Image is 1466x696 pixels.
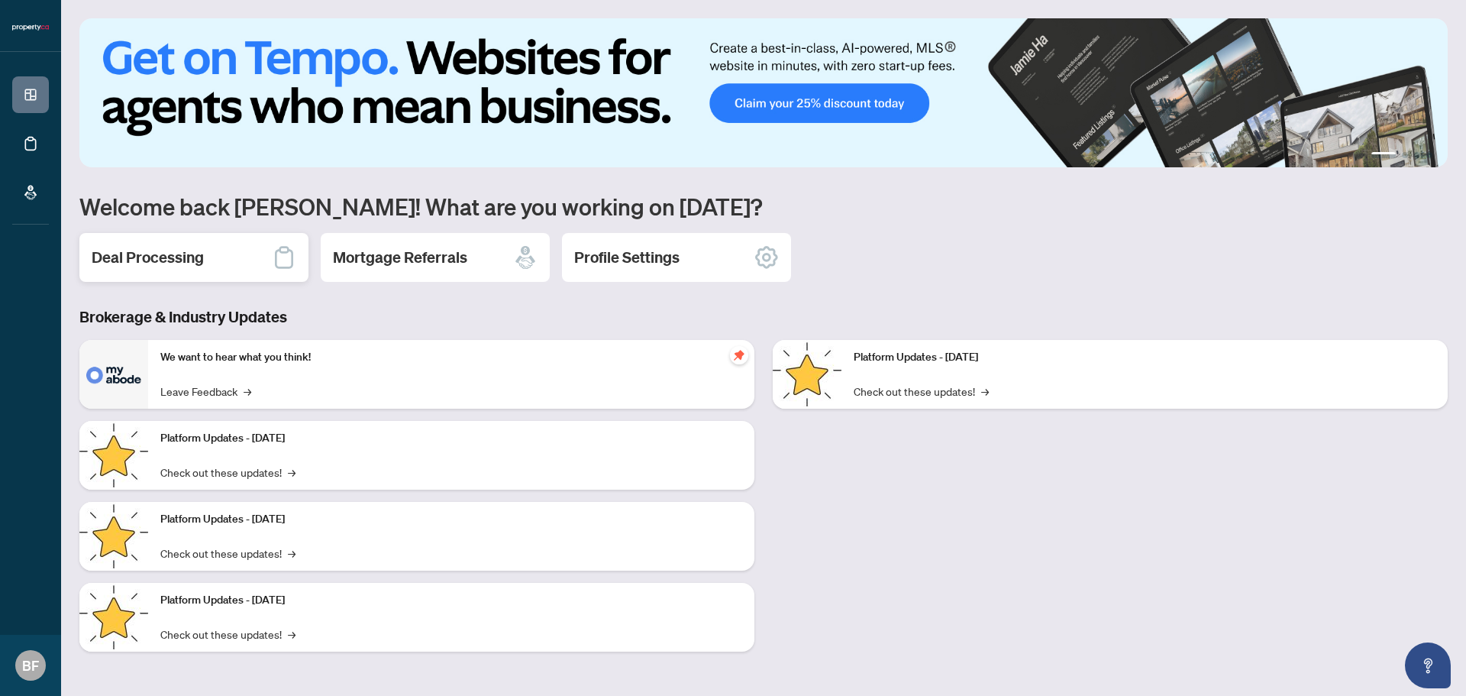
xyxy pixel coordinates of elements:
[288,626,295,643] span: →
[22,655,39,676] span: BF
[981,383,989,400] span: →
[160,430,742,447] p: Platform Updates - [DATE]
[1402,152,1408,158] button: 2
[333,247,467,268] h2: Mortgage Referrals
[1426,152,1432,158] button: 4
[773,340,841,409] img: Platform Updates - June 23, 2025
[79,502,148,571] img: Platform Updates - July 21, 2025
[79,192,1448,221] h1: Welcome back [PERSON_NAME]! What are you working on [DATE]?
[854,349,1435,366] p: Platform Updates - [DATE]
[244,383,251,400] span: →
[160,592,742,609] p: Platform Updates - [DATE]
[160,349,742,366] p: We want to hear what you think!
[160,545,295,562] a: Check out these updates!→
[854,383,989,400] a: Check out these updates!→
[92,247,204,268] h2: Deal Processing
[1371,152,1396,158] button: 1
[160,464,295,481] a: Check out these updates!→
[79,583,148,652] img: Platform Updates - July 8, 2025
[79,340,148,409] img: We want to hear what you think!
[288,464,295,481] span: →
[288,545,295,562] span: →
[730,346,748,364] span: pushpin
[160,383,251,400] a: Leave Feedback→
[1405,643,1451,688] button: Open asap
[79,18,1448,167] img: Slide 0
[79,421,148,490] img: Platform Updates - September 16, 2025
[160,626,295,643] a: Check out these updates!→
[160,511,742,528] p: Platform Updates - [DATE]
[79,306,1448,328] h3: Brokerage & Industry Updates
[1414,152,1420,158] button: 3
[12,23,49,32] img: logo
[574,247,680,268] h2: Profile Settings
